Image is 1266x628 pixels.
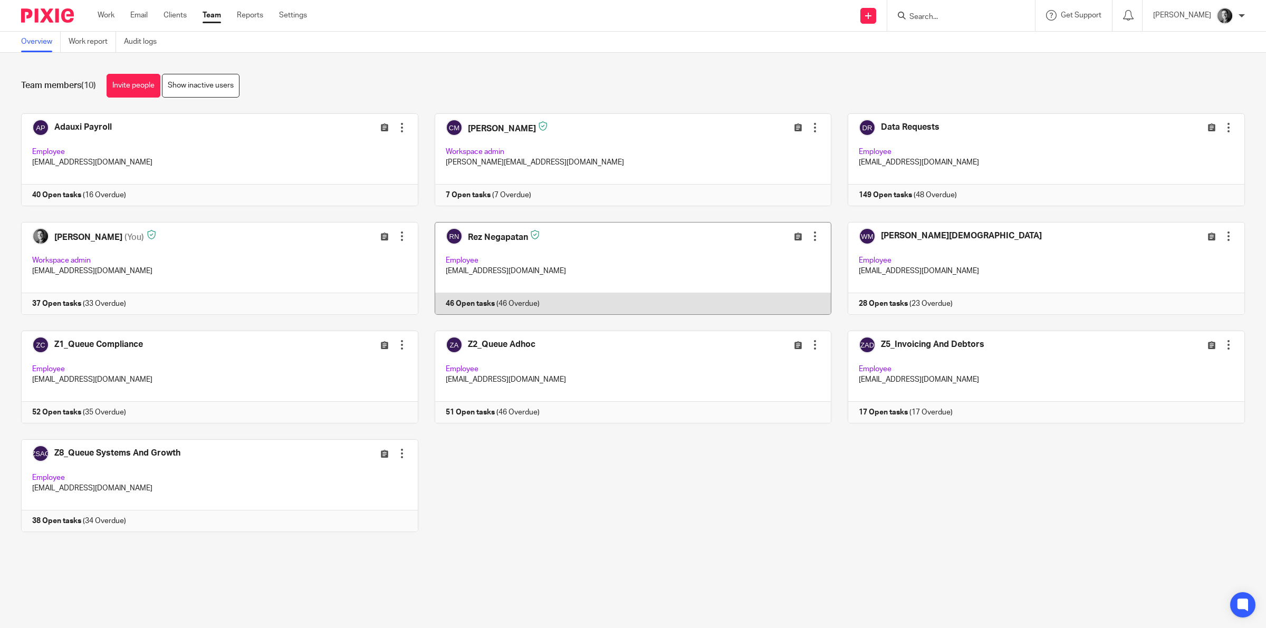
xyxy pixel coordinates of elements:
p: [PERSON_NAME] [1153,10,1211,21]
input: Search [908,13,1003,22]
a: Work report [69,32,116,52]
a: Settings [279,10,307,21]
a: Audit logs [124,32,165,52]
a: Show inactive users [162,74,239,98]
a: Reports [237,10,263,21]
img: DSC_9061-3.jpg [1216,7,1233,24]
span: Get Support [1061,12,1101,19]
a: Invite people [107,74,160,98]
a: Email [130,10,148,21]
img: Pixie [21,8,74,23]
a: Work [98,10,114,21]
h1: Team members [21,80,96,91]
a: Clients [164,10,187,21]
a: Overview [21,32,61,52]
a: Team [203,10,221,21]
span: (10) [81,81,96,90]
